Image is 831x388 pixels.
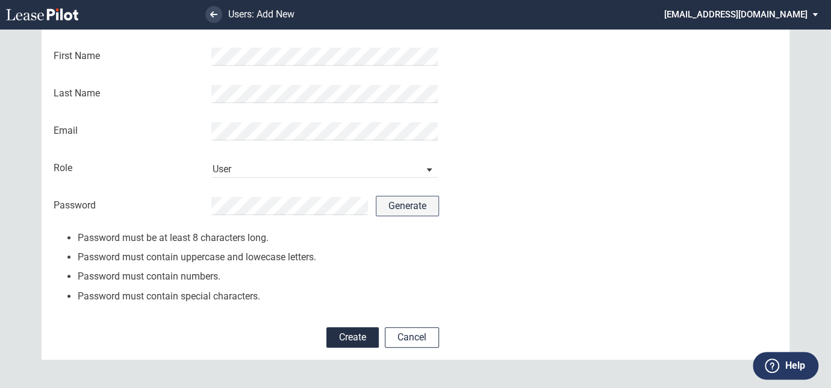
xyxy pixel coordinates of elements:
div: User [213,163,231,175]
label: Help [785,358,805,374]
input: First Name [211,48,438,66]
span: Role [54,161,204,175]
span: Password [54,199,204,212]
button: Generate [376,196,439,216]
button: Help [753,352,818,380]
span: Password must be at least 8 characters long. [78,232,269,243]
span: First Name [54,49,204,63]
md-select: Role: User [211,160,438,178]
button: Cancel [385,327,439,348]
span: Last Name [54,87,204,100]
input: Last Name [211,85,438,103]
input: Password [211,197,368,215]
span: Email [54,124,204,137]
input: Email [211,122,438,140]
span: Password must contain numbers. [78,271,220,282]
span: Password must contain special characters. [78,290,260,302]
span: Password must contain uppercase and lowecase letters. [78,251,316,263]
button: Create [326,327,379,348]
